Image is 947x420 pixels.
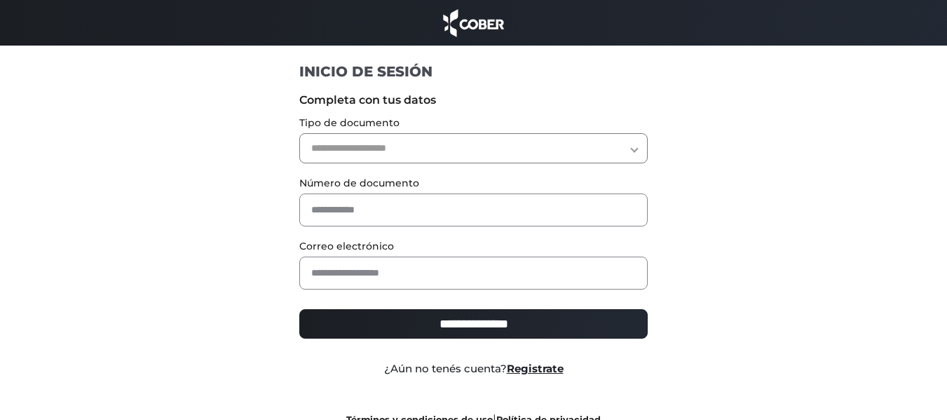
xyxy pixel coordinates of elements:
[507,362,564,375] a: Registrate
[299,239,648,254] label: Correo electrónico
[289,361,658,377] div: ¿Aún no tenés cuenta?
[299,62,648,81] h1: INICIO DE SESIÓN
[440,7,508,39] img: cober_marca.png
[299,116,648,130] label: Tipo de documento
[299,92,648,109] label: Completa con tus datos
[299,176,648,191] label: Número de documento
